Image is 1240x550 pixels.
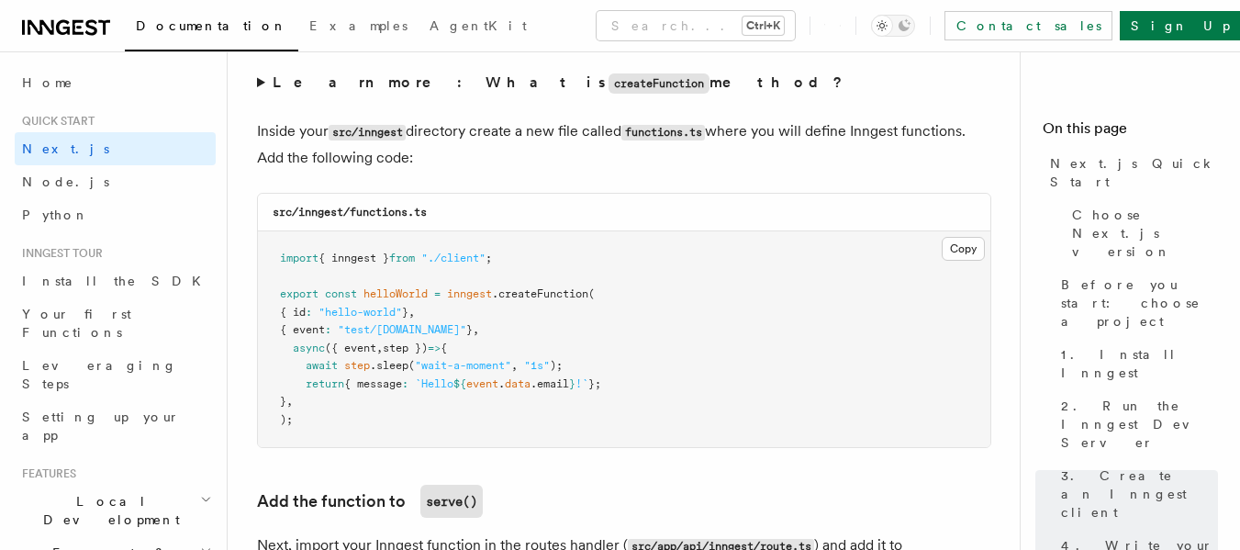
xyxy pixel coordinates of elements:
span: 1. Install Inngest [1061,345,1218,382]
a: Add the function toserve() [257,485,483,518]
span: = [434,287,441,300]
span: { event [280,323,325,336]
span: ; [486,252,492,264]
span: , [511,359,518,372]
span: : [325,323,331,336]
span: return [306,377,344,390]
span: Choose Next.js version [1072,206,1218,261]
span: Node.js [22,174,109,189]
span: Examples [309,18,408,33]
a: AgentKit [419,6,538,50]
span: Inngest tour [15,246,103,261]
a: Home [15,66,216,99]
a: Leveraging Steps [15,349,216,400]
button: Toggle dark mode [871,15,915,37]
span: ( [408,359,415,372]
span: 2. Run the Inngest Dev Server [1061,397,1218,452]
span: data [505,377,531,390]
span: Features [15,466,76,481]
span: step }) [383,342,428,354]
span: Next.js [22,141,109,156]
span: Next.js Quick Start [1050,154,1218,191]
summary: Learn more: What iscreateFunctionmethod? [257,70,991,96]
a: Documentation [125,6,298,51]
kbd: Ctrl+K [743,17,784,35]
span: Leveraging Steps [22,358,177,391]
a: Node.js [15,165,216,198]
span: `Hello [415,377,453,390]
span: "1s" [524,359,550,372]
span: : [306,306,312,319]
span: Your first Functions [22,307,131,340]
span: Local Development [15,492,200,529]
a: Choose Next.js version [1065,198,1218,268]
span: . [498,377,505,390]
span: Home [22,73,73,92]
span: ( [588,287,595,300]
span: ); [550,359,563,372]
span: : [402,377,408,390]
code: functions.ts [621,125,705,140]
a: 1. Install Inngest [1054,338,1218,389]
span: } [280,395,286,408]
button: Local Development [15,485,216,536]
span: { message [344,377,402,390]
span: AgentKit [430,18,527,33]
a: 2. Run the Inngest Dev Server [1054,389,1218,459]
span: "wait-a-moment" [415,359,511,372]
code: serve() [420,485,483,518]
span: import [280,252,318,264]
span: Setting up your app [22,410,180,443]
span: , [286,395,293,408]
span: "./client" [421,252,486,264]
span: helloWorld [363,287,428,300]
span: await [306,359,338,372]
span: Before you start: choose a project [1061,275,1218,331]
a: 3. Create an Inngest client [1054,459,1218,529]
strong: Learn more: What is method? [273,73,846,91]
code: src/inngest/functions.ts [273,206,427,219]
a: Python [15,198,216,231]
p: Inside your directory create a new file called where you will define Inngest functions. Add the f... [257,118,991,171]
span: 3. Create an Inngest client [1061,466,1218,522]
a: Examples [298,6,419,50]
span: async [293,342,325,354]
span: ); [280,413,293,426]
span: } [569,377,575,390]
span: { [441,342,447,354]
span: , [408,306,415,319]
span: .sleep [370,359,408,372]
button: Copy [942,237,985,261]
span: } [402,306,408,319]
span: "hello-world" [318,306,402,319]
button: Search...Ctrl+K [597,11,795,40]
span: !` [575,377,588,390]
code: src/inngest [329,125,406,140]
a: Install the SDK [15,264,216,297]
span: , [473,323,479,336]
a: Your first Functions [15,297,216,349]
span: { inngest } [318,252,389,264]
span: Quick start [15,114,95,129]
span: } [466,323,473,336]
span: from [389,252,415,264]
span: export [280,287,318,300]
code: createFunction [609,73,709,94]
span: step [344,359,370,372]
span: , [376,342,383,354]
span: Install the SDK [22,274,212,288]
span: { id [280,306,306,319]
span: event [466,377,498,390]
a: Next.js [15,132,216,165]
span: Documentation [136,18,287,33]
span: ${ [453,377,466,390]
a: Next.js Quick Start [1043,147,1218,198]
a: Before you start: choose a project [1054,268,1218,338]
span: inngest [447,287,492,300]
a: Contact sales [944,11,1112,40]
span: const [325,287,357,300]
span: ({ event [325,342,376,354]
span: }; [588,377,601,390]
span: "test/[DOMAIN_NAME]" [338,323,466,336]
h4: On this page [1043,118,1218,147]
